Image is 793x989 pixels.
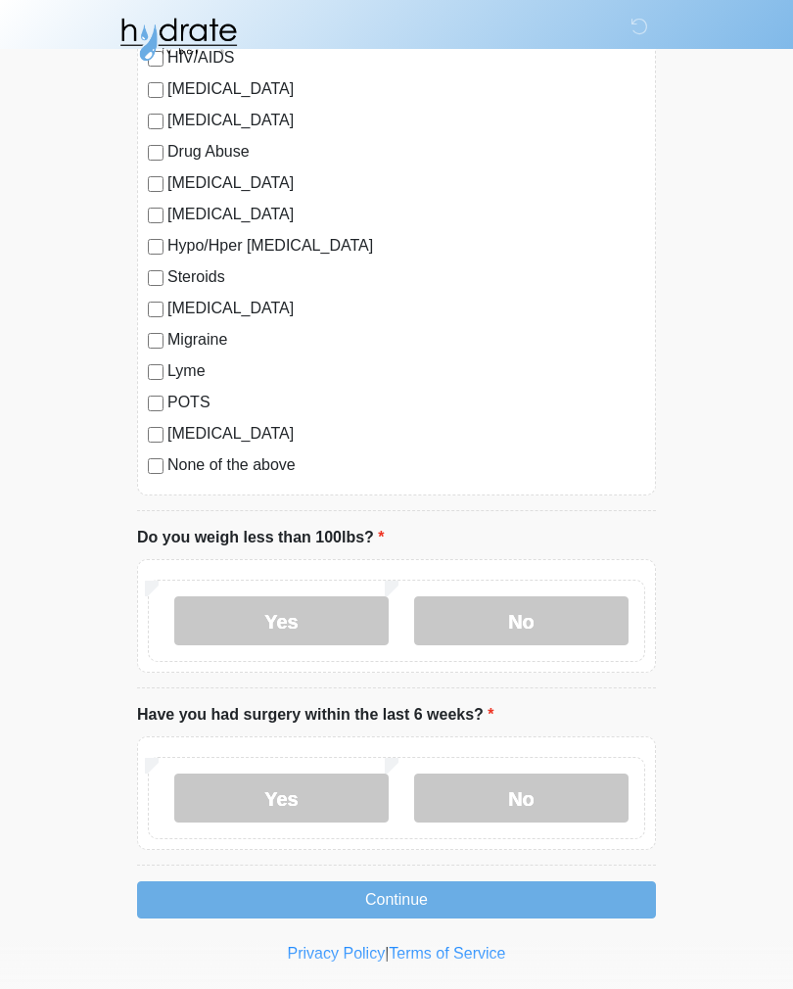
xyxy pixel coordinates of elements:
[167,297,645,320] label: [MEDICAL_DATA]
[148,145,163,161] input: Drug Abuse
[167,171,645,195] label: [MEDICAL_DATA]
[174,596,389,645] label: Yes
[167,422,645,446] label: [MEDICAL_DATA]
[167,453,645,477] label: None of the above
[148,208,163,223] input: [MEDICAL_DATA]
[167,203,645,226] label: [MEDICAL_DATA]
[174,774,389,823] label: Yes
[148,396,163,411] input: POTS
[167,77,645,101] label: [MEDICAL_DATA]
[167,265,645,289] label: Steroids
[167,109,645,132] label: [MEDICAL_DATA]
[148,82,163,98] input: [MEDICAL_DATA]
[148,364,163,380] input: Lyme
[137,526,385,549] label: Do you weigh less than 100lbs?
[148,239,163,255] input: Hypo/Hper [MEDICAL_DATA]
[137,703,494,727] label: Have you had surgery within the last 6 weeks?
[148,458,163,474] input: None of the above
[288,945,386,962] a: Privacy Policy
[167,391,645,414] label: POTS
[414,596,629,645] label: No
[148,427,163,443] input: [MEDICAL_DATA]
[167,328,645,352] label: Migraine
[148,333,163,349] input: Migraine
[414,774,629,823] label: No
[148,270,163,286] input: Steroids
[167,234,645,258] label: Hypo/Hper [MEDICAL_DATA]
[148,114,163,129] input: [MEDICAL_DATA]
[167,359,645,383] label: Lyme
[167,140,645,164] label: Drug Abuse
[117,15,239,64] img: Hydrate IV Bar - Fort Collins Logo
[148,302,163,317] input: [MEDICAL_DATA]
[385,945,389,962] a: |
[389,945,505,962] a: Terms of Service
[148,176,163,192] input: [MEDICAL_DATA]
[137,881,656,918] button: Continue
